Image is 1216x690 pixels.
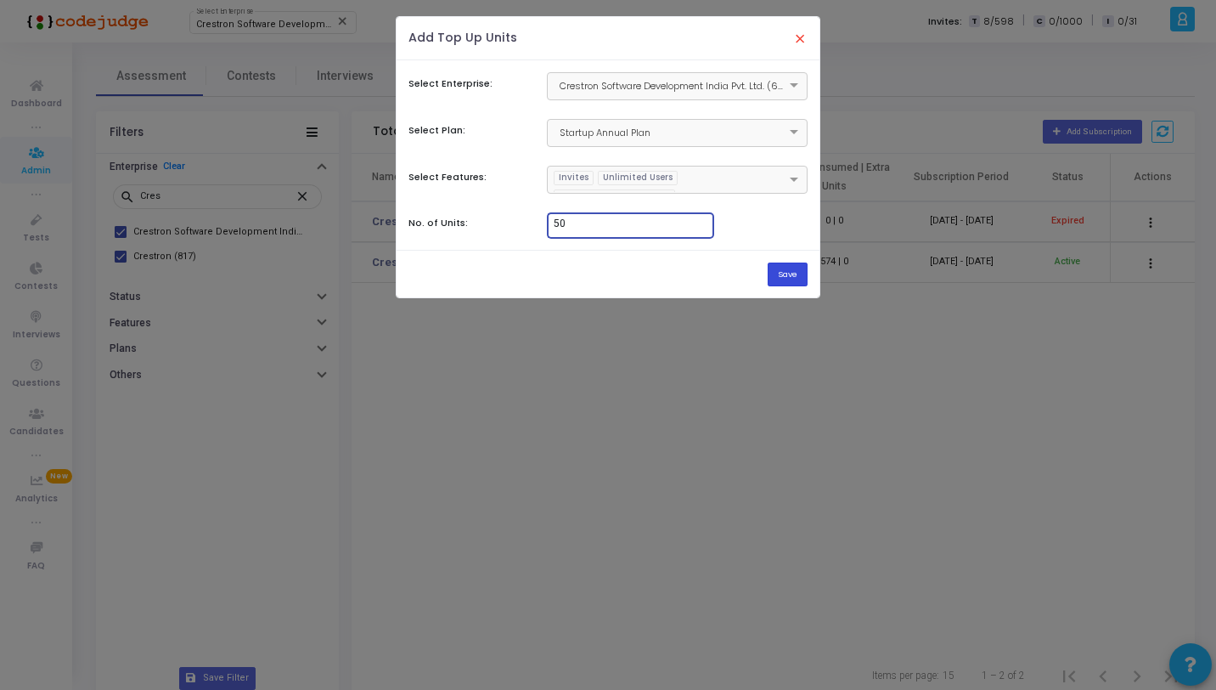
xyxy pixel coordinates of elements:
label: Select Enterprise: [408,76,493,91]
button: Save [768,263,808,286]
span: Invites [555,172,593,184]
span: Unlimited Users [599,172,677,184]
label: No. of Units: [408,216,468,230]
span: Startup Annual Plan [556,126,650,139]
h4: Add Top Up Units [408,29,517,47]
label: Select Features: [408,170,487,184]
span: Crestron Software Development India Pvt. Ltd. (644) [556,79,792,93]
label: Select Plan: [408,123,465,138]
button: Close [782,20,818,57]
span: Custom Question Builder [555,190,674,203]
